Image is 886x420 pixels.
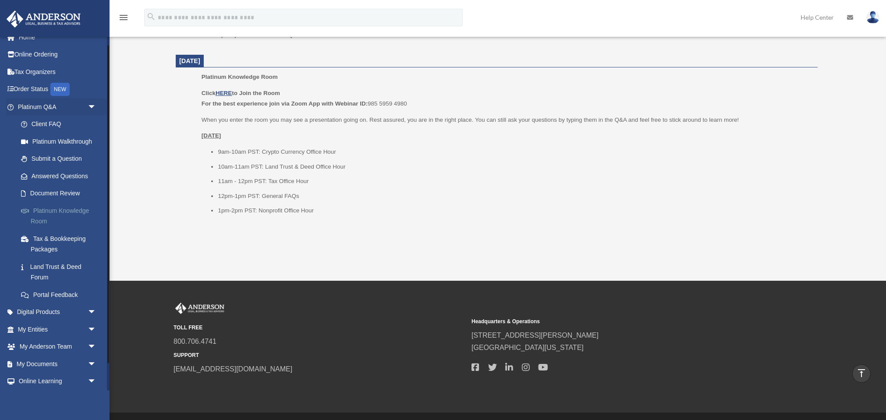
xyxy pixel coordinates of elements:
li: 10am-11am PST: Land Trust & Deed Office Hour [218,162,812,172]
span: arrow_drop_down [88,304,105,321]
a: [STREET_ADDRESS][PERSON_NAME] [471,332,599,339]
i: menu [118,12,129,23]
a: Platinum Q&Aarrow_drop_down [6,98,110,116]
a: vertical_align_top [852,364,871,383]
li: 9am-10am PST: Crypto Currency Office Hour [218,147,812,157]
small: Headquarters & Operations [471,317,763,326]
i: vertical_align_top [856,368,867,378]
a: [GEOGRAPHIC_DATA][US_STATE] [471,344,584,351]
i: search [146,12,156,21]
span: arrow_drop_down [88,321,105,339]
a: Client FAQ [12,116,110,133]
img: Anderson Advisors Platinum Portal [4,11,83,28]
a: My Anderson Teamarrow_drop_down [6,338,110,356]
small: TOLL FREE [174,323,465,332]
span: arrow_drop_down [88,355,105,373]
a: Tax & Bookkeeping Packages [12,230,110,258]
a: My Documentsarrow_drop_down [6,355,110,373]
span: arrow_drop_down [88,338,105,356]
a: [EMAIL_ADDRESS][DOMAIN_NAME] [174,365,292,373]
u: [DATE] [202,132,221,139]
a: Tax Organizers [6,63,110,81]
a: Answered Questions [12,167,110,185]
a: Document Review [12,185,110,202]
b: Click to Join the Room [202,90,280,96]
a: Home [6,28,110,46]
a: Submit a Question [12,150,110,168]
span: [DATE] [179,57,200,64]
span: Platinum Knowledge Room [202,74,278,80]
p: When you enter the room you may see a presentation going on. Rest assured, you are in the right p... [202,115,812,125]
li: 12pm-1pm PST: General FAQs [218,191,812,201]
li: 1pm-2pm PST: Nonprofit Office Hour [218,205,812,216]
a: Platinum Walkthrough [12,133,110,150]
a: Land Trust & Deed Forum [12,258,110,286]
small: SUPPORT [174,351,465,360]
a: Online Ordering [6,46,110,64]
span: arrow_drop_down [88,98,105,116]
a: 800.706.4741 [174,338,216,345]
a: My Entitiesarrow_drop_down [6,321,110,338]
span: arrow_drop_down [88,390,105,408]
a: Portal Feedback [12,286,110,304]
a: Digital Productsarrow_drop_down [6,304,110,321]
a: Order StatusNEW [6,81,110,99]
img: User Pic [866,11,879,24]
p: 985 5959 4980 [202,88,812,109]
span: arrow_drop_down [88,373,105,391]
li: 11am - 12pm PST: Tax Office Hour [218,176,812,187]
a: Online Learningarrow_drop_down [6,373,110,390]
img: Anderson Advisors Platinum Portal [174,303,226,314]
a: Billingarrow_drop_down [6,390,110,407]
div: NEW [50,83,70,96]
a: HERE [216,90,232,96]
b: For the best experience join via Zoom App with Webinar ID: [202,100,368,107]
a: menu [118,15,129,23]
a: Platinum Knowledge Room [12,202,110,230]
